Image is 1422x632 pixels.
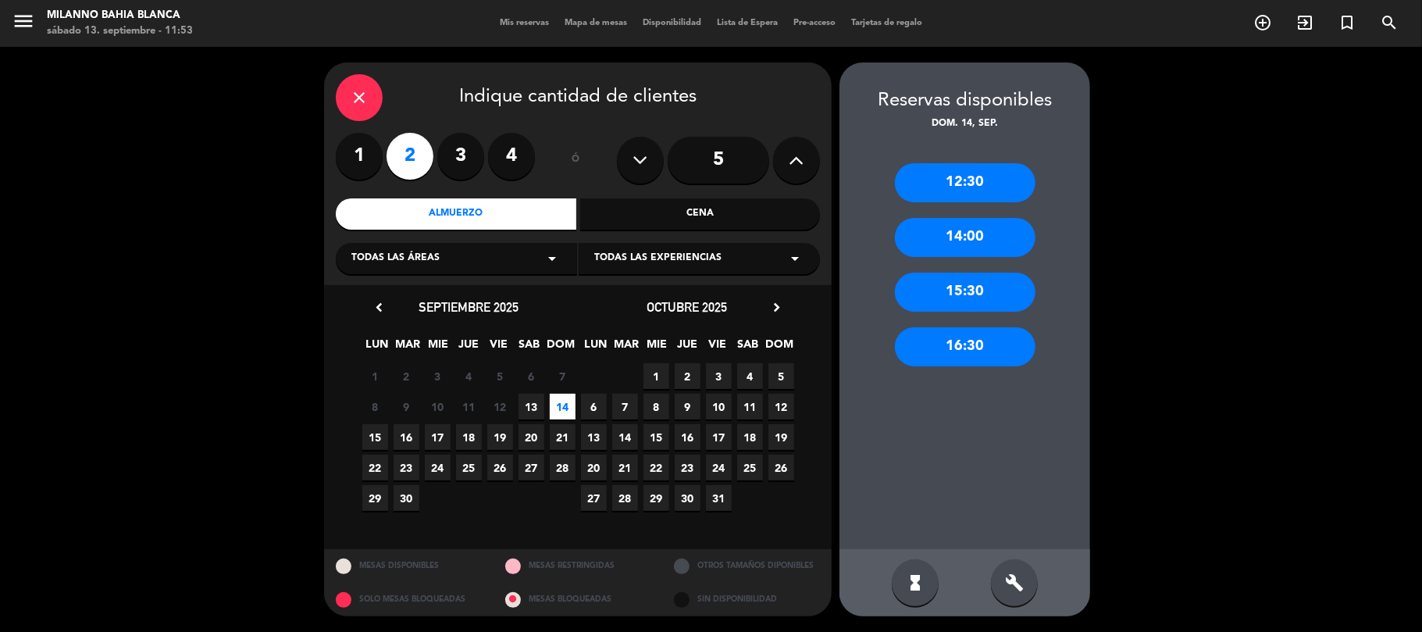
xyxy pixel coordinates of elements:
[519,424,544,450] span: 20
[737,363,763,389] span: 4
[709,19,786,27] span: Lista de Espera
[768,455,794,480] span: 26
[487,394,513,420] span: 12
[12,9,35,38] button: menu
[425,455,451,480] span: 24
[768,394,794,420] span: 12
[456,424,482,450] span: 18
[551,133,601,187] div: ó
[737,394,763,420] span: 11
[643,424,669,450] span: 15
[895,163,1035,202] div: 12:30
[488,133,535,180] label: 4
[662,549,832,583] div: OTROS TAMAÑOS DIPONIBLES
[895,218,1035,257] div: 14:00
[594,251,722,266] span: Todas las experiencias
[1005,573,1024,592] i: build
[583,335,609,361] span: LUN
[362,394,388,420] span: 8
[365,335,390,361] span: LUN
[768,424,794,450] span: 19
[675,335,700,361] span: JUE
[768,299,785,316] i: chevron_right
[425,363,451,389] span: 3
[550,455,576,480] span: 28
[362,485,388,511] span: 29
[336,133,383,180] label: 1
[643,455,669,480] span: 22
[706,394,732,420] span: 10
[487,455,513,480] span: 26
[336,198,576,230] div: Almuerzo
[643,485,669,511] span: 29
[737,424,763,450] span: 18
[706,424,732,450] span: 17
[517,335,543,361] span: SAB
[614,335,640,361] span: MAR
[706,363,732,389] span: 3
[350,88,369,107] i: close
[425,394,451,420] span: 10
[519,455,544,480] span: 27
[612,485,638,511] span: 28
[336,74,820,121] div: Indique cantidad de clientes
[768,363,794,389] span: 5
[843,19,930,27] span: Tarjetas de regalo
[675,363,700,389] span: 2
[1295,13,1314,32] i: exit_to_app
[766,335,792,361] span: DOM
[394,424,419,450] span: 16
[394,455,419,480] span: 23
[557,19,635,27] span: Mapa de mesas
[519,394,544,420] span: 13
[387,133,433,180] label: 2
[647,299,728,315] span: octubre 2025
[371,299,387,316] i: chevron_left
[675,485,700,511] span: 30
[324,583,494,616] div: SOLO MESAS BLOQUEADAS
[581,424,607,450] span: 13
[643,363,669,389] span: 1
[47,23,193,39] div: sábado 13. septiembre - 11:53
[425,424,451,450] span: 17
[906,573,925,592] i: hourglass_full
[394,363,419,389] span: 2
[437,133,484,180] label: 3
[1338,13,1356,32] i: turned_in_not
[12,9,35,33] i: menu
[456,455,482,480] span: 25
[612,394,638,420] span: 7
[786,19,843,27] span: Pre-acceso
[426,335,451,361] span: MIE
[362,363,388,389] span: 1
[519,363,544,389] span: 6
[492,19,557,27] span: Mis reservas
[351,251,440,266] span: Todas las áreas
[487,424,513,450] span: 19
[786,249,804,268] i: arrow_drop_down
[580,198,821,230] div: Cena
[644,335,670,361] span: MIE
[581,485,607,511] span: 27
[706,485,732,511] span: 31
[675,424,700,450] span: 16
[494,583,663,616] div: MESAS BLOQUEADAS
[1253,13,1272,32] i: add_circle_outline
[487,363,513,389] span: 5
[47,8,193,23] div: Milanno bahia blanca
[550,363,576,389] span: 7
[706,455,732,480] span: 24
[456,394,482,420] span: 11
[456,335,482,361] span: JUE
[394,394,419,420] span: 9
[324,549,494,583] div: MESAS DISPONIBLES
[456,363,482,389] span: 4
[581,455,607,480] span: 20
[395,335,421,361] span: MAR
[362,455,388,480] span: 22
[736,335,761,361] span: SAB
[895,327,1035,366] div: 16:30
[839,116,1090,132] div: dom. 14, sep.
[394,485,419,511] span: 30
[895,273,1035,312] div: 15:30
